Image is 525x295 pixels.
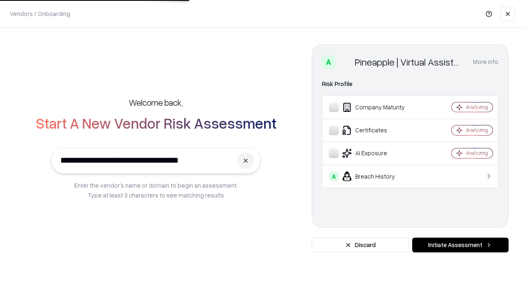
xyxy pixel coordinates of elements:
[36,115,276,131] h2: Start A New Vendor Risk Assessment
[355,55,463,68] div: Pineapple | Virtual Assistant Agency
[466,150,488,157] div: Analyzing
[74,180,238,200] p: Enter the vendor’s name or domain to begin an assessment. Type at least 3 characters to see match...
[473,54,498,69] button: More info
[322,55,335,68] div: A
[466,104,488,111] div: Analyzing
[329,171,427,181] div: Breach History
[129,97,183,108] h5: Welcome back,
[466,127,488,134] div: Analyzing
[312,238,409,252] button: Discard
[412,238,509,252] button: Initiate Assessment
[329,171,339,181] div: A
[322,79,498,89] div: Risk Profile
[329,102,427,112] div: Company Maturity
[338,55,352,68] img: Pineapple | Virtual Assistant Agency
[329,148,427,158] div: AI Exposure
[10,9,70,18] p: Vendors / Onboarding
[329,125,427,135] div: Certificates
